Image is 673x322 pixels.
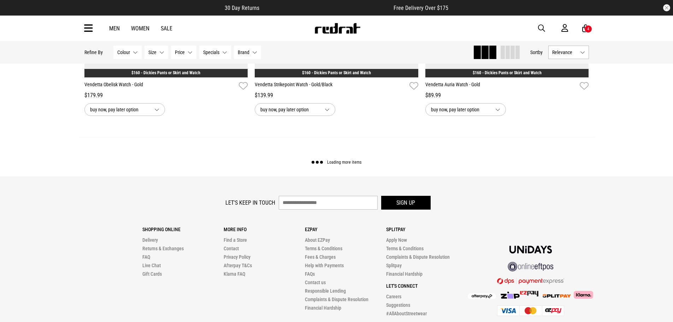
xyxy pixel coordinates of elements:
[587,27,589,31] div: 4
[171,46,196,59] button: Price
[142,271,162,277] a: Gift Cards
[386,271,423,277] a: Financial Hardship
[90,105,149,114] span: buy now, pay later option
[431,105,490,114] span: buy now, pay later option
[84,81,236,91] a: Vendetta Obelisk Watch - Gold
[530,48,543,57] button: Sortby
[131,25,149,32] a: Women
[305,254,336,260] a: Fees & Charges
[500,292,520,299] img: Zip
[386,302,410,308] a: Suggestions
[305,271,315,277] a: FAQs
[425,81,577,91] a: Vendetta Auria Watch - Gold
[425,103,506,116] button: buy now, pay later option
[386,311,427,316] a: #AllAboutStreetwear
[273,4,379,11] iframe: Customer reviews powered by Trustpilot
[255,81,407,91] a: Vendetta Strikepoint Watch - Gold/Black
[142,246,184,251] a: Returns & Exchanges
[224,227,305,232] p: More Info
[552,49,577,55] span: Relevance
[305,288,346,294] a: Responsible Lending
[302,70,371,75] a: $160 - Dickies Pants or Skirt and Watch
[386,283,467,289] p: Let's Connect
[508,262,554,271] img: online eftpos
[497,305,564,316] img: Cards
[144,46,168,59] button: Size
[175,49,185,55] span: Price
[394,5,448,11] span: Free Delivery Over $175
[224,237,247,243] a: Find a Store
[305,297,368,302] a: Complaints & Dispute Resolution
[305,246,342,251] a: Terms & Conditions
[260,105,319,114] span: buy now, pay later option
[386,227,467,232] p: Splitpay
[386,263,402,268] a: Splitpay
[305,280,326,285] a: Contact us
[386,246,424,251] a: Terms & Conditions
[473,70,542,75] a: $160 - Dickies Pants or Skirt and Watch
[225,5,259,11] span: 30 Day Returns
[199,46,231,59] button: Specials
[234,46,261,59] button: Brand
[255,103,335,116] button: buy now, pay later option
[582,25,589,32] a: 4
[543,294,571,298] img: Splitpay
[224,263,252,268] a: Afterpay T&Cs
[255,91,418,100] div: $139.99
[520,291,538,297] img: Splitpay
[131,70,200,75] a: $160 - Dickies Pants or Skirt and Watch
[386,294,401,299] a: Careers
[305,263,344,268] a: Help with Payments
[327,160,361,165] span: Loading more items
[84,91,248,100] div: $179.99
[6,3,27,24] button: Open LiveChat chat widget
[117,49,130,55] span: Colour
[161,25,172,32] a: Sale
[571,291,593,299] img: Klarna
[142,254,150,260] a: FAQ
[468,293,496,299] img: Afterpay
[148,49,157,55] span: Size
[314,23,361,34] img: Redrat logo
[84,103,165,116] button: buy now, pay later option
[386,237,407,243] a: Apply Now
[305,227,386,232] p: Ezpay
[548,46,589,59] button: Relevance
[225,199,275,206] label: Let's keep in touch
[142,237,158,243] a: Delivery
[305,237,330,243] a: About EZPay
[497,278,564,284] img: DPS
[84,49,103,55] p: Refine By
[305,305,341,311] a: Financial Hardship
[142,227,224,232] p: Shopping Online
[538,49,543,55] span: by
[238,49,249,55] span: Brand
[509,246,552,253] img: Unidays
[224,271,245,277] a: Klarna FAQ
[203,49,219,55] span: Specials
[109,25,120,32] a: Men
[113,46,142,59] button: Colour
[386,254,450,260] a: Complaints & Dispute Resolution
[425,91,589,100] div: $89.99
[381,196,431,210] button: Sign up
[142,263,161,268] a: Live Chat
[224,246,239,251] a: Contact
[224,254,250,260] a: Privacy Policy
